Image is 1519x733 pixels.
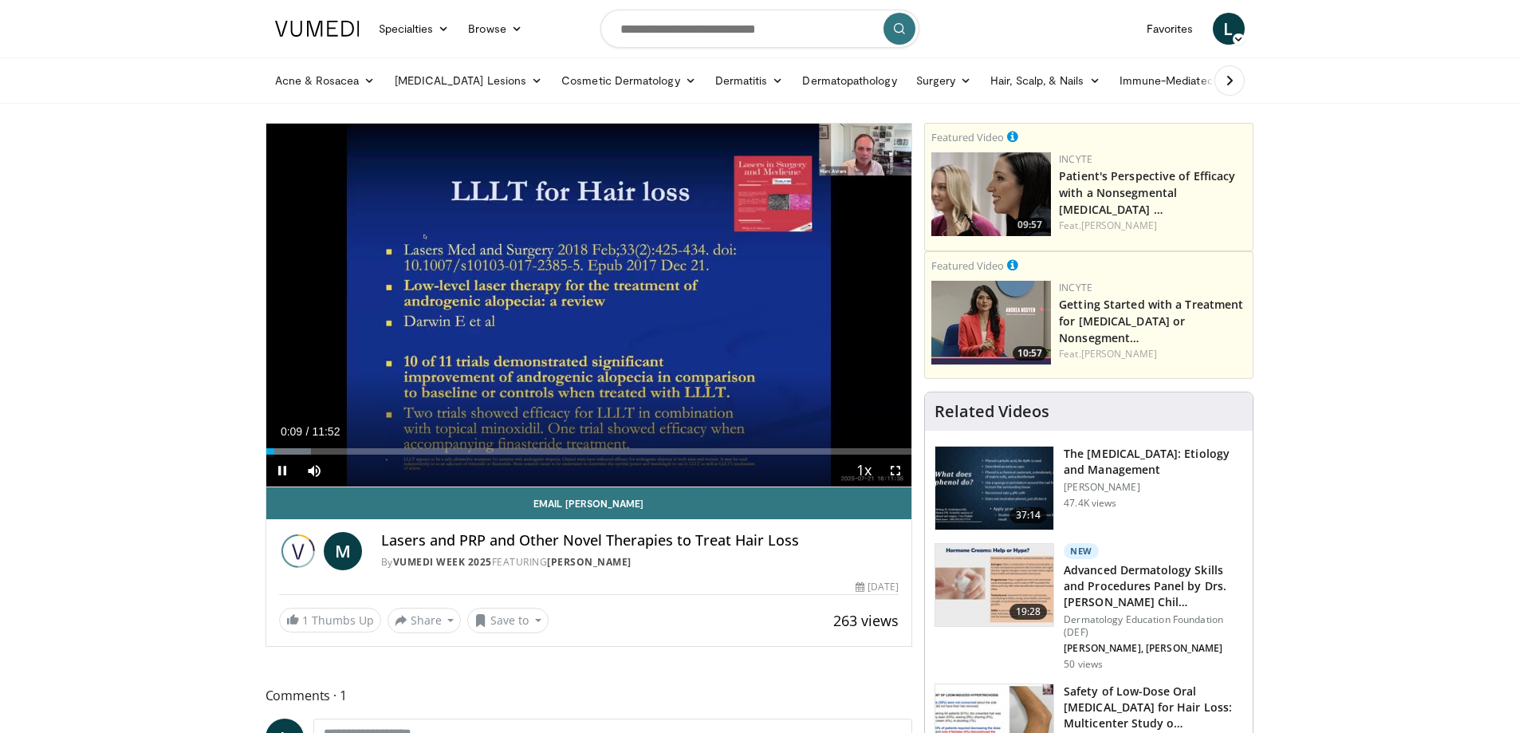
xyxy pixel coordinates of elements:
h4: Related Videos [935,402,1049,421]
a: 09:57 [931,152,1051,236]
a: Vumedi Week 2025 [393,555,492,569]
a: Acne & Rosacea [266,65,385,97]
button: Share [388,608,462,633]
a: [PERSON_NAME] [1081,219,1157,232]
a: Hair, Scalp, & Nails [981,65,1109,97]
a: Incyte [1059,281,1092,294]
p: 50 views [1064,658,1103,671]
h3: The [MEDICAL_DATA]: Etiology and Management [1064,446,1243,478]
span: / [306,425,309,438]
a: 19:28 New Advanced Dermatology Skills and Procedures Panel by Drs. [PERSON_NAME] Chil… Dermatolog... [935,543,1243,671]
a: 10:57 [931,281,1051,365]
p: 47.4K views [1064,497,1116,510]
span: 10:57 [1013,346,1047,361]
a: [PERSON_NAME] [547,555,632,569]
a: Cosmetic Dermatology [552,65,705,97]
button: Mute [298,455,330,487]
small: Featured Video [931,258,1004,273]
div: By FEATURING [381,555,899,569]
input: Search topics, interventions [600,10,919,48]
div: Feat. [1059,347,1246,361]
a: Dermatitis [706,65,793,97]
a: Email [PERSON_NAME] [266,487,912,519]
a: [PERSON_NAME] [1081,347,1157,361]
img: Vumedi Week 2025 [279,532,317,570]
a: Dermatopathology [793,65,906,97]
button: Pause [266,455,298,487]
span: 37:14 [1009,507,1048,523]
img: dd29cf01-09ec-4981-864e-72915a94473e.150x105_q85_crop-smart_upscale.jpg [935,544,1053,627]
h3: Safety of Low-Dose Oral [MEDICAL_DATA] for Hair Loss: Multicenter Study o… [1064,684,1243,731]
a: Immune-Mediated [1110,65,1239,97]
span: 1 [302,613,309,628]
img: c5af237d-e68a-4dd3-8521-77b3daf9ece4.150x105_q85_crop-smart_upscale.jpg [935,447,1053,530]
img: 2c48d197-61e9-423b-8908-6c4d7e1deb64.png.150x105_q85_crop-smart_upscale.jpg [931,152,1051,236]
small: Featured Video [931,130,1004,144]
button: Fullscreen [880,455,911,487]
span: 11:52 [312,425,340,438]
span: 19:28 [1009,604,1048,620]
div: Feat. [1059,219,1246,233]
p: New [1064,543,1099,559]
img: e02a99de-beb8-4d69-a8cb-018b1ffb8f0c.png.150x105_q85_crop-smart_upscale.jpg [931,281,1051,365]
a: Patient's Perspective of Efficacy with a Nonsegmental [MEDICAL_DATA] … [1059,168,1235,217]
p: [PERSON_NAME] [1064,481,1243,494]
a: Specialties [369,13,459,45]
span: 0:09 [281,425,302,438]
a: Getting Started with a Treatment for [MEDICAL_DATA] or Nonsegment… [1059,297,1243,345]
span: 263 views [833,611,899,630]
a: Browse [458,13,532,45]
span: Comments 1 [266,685,913,706]
a: Favorites [1137,13,1203,45]
button: Playback Rate [848,455,880,487]
p: Dermatology Education Foundation (DEF) [1064,613,1243,639]
h3: Advanced Dermatology Skills and Procedures Panel by Drs. [PERSON_NAME] Chil… [1064,562,1243,610]
a: Surgery [907,65,982,97]
video-js: Video Player [266,124,912,487]
a: [MEDICAL_DATA] Lesions [385,65,553,97]
a: 1 Thumbs Up [279,608,381,633]
h4: Lasers and PRP and Other Novel Therapies to Treat Hair Loss [381,532,899,550]
span: 09:57 [1013,218,1047,232]
a: M [324,532,362,570]
div: Progress Bar [266,448,912,455]
p: [PERSON_NAME], [PERSON_NAME] [1064,642,1243,655]
div: [DATE] [856,580,899,594]
a: L [1213,13,1245,45]
button: Save to [467,608,549,633]
a: 37:14 The [MEDICAL_DATA]: Etiology and Management [PERSON_NAME] 47.4K views [935,446,1243,530]
img: VuMedi Logo [275,21,360,37]
a: Incyte [1059,152,1092,166]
